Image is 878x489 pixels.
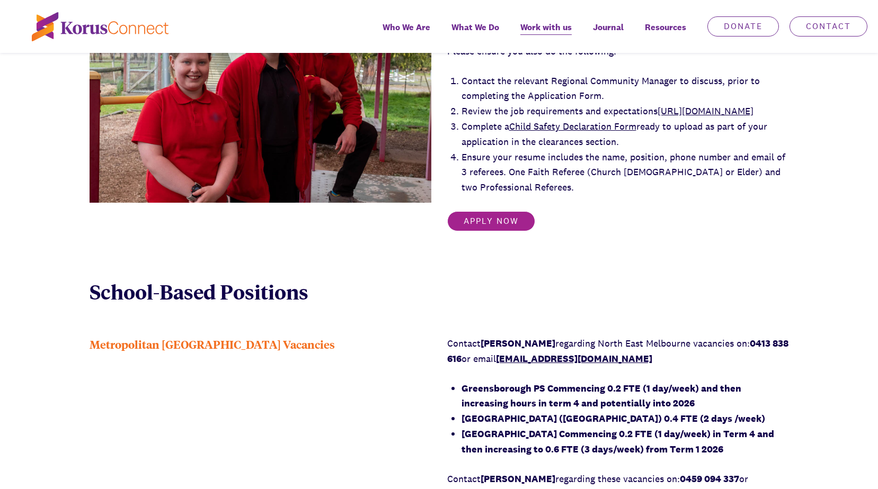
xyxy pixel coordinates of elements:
strong: 0459 094 337 [680,473,739,485]
span: Journal [593,20,624,35]
strong: [PERSON_NAME] [481,337,555,349]
a: Contact [790,16,867,37]
strong: 0413 838 616 [447,337,788,365]
p: Contact regarding North East Melbourne vacancies on: or email [447,336,789,367]
strong: [GEOGRAPHIC_DATA] Commencing 0.2 FTE (1 day/week) in Term 4 and then increasing to 0.6 FTE (3 day... [462,428,774,455]
strong: [PERSON_NAME] [481,473,555,485]
li: Ensure your resume includes the name, position, phone number and email of 3 referees. One Faith R... [462,150,789,195]
strong: [GEOGRAPHIC_DATA] ([GEOGRAPHIC_DATA]) 0.4 FTE (2 days /week) [462,412,765,424]
li: Review the job requirements and expectations [462,104,789,119]
a: Who We Are [372,15,441,53]
a: What We Do [441,15,510,53]
span: Work with us [520,20,572,35]
strong: Greensborough PS Commencing 0.2 FTE (1 day/week) and then increasing hours in term 4 and potentia... [462,382,741,410]
span: Who We Are [383,20,430,35]
a: Journal [582,15,634,53]
li: Contact the relevant Regional Community Manager to discuss, prior to completing the Application F... [462,74,789,104]
div: Resources [634,15,697,53]
a: [URL][DOMAIN_NAME] [658,105,753,117]
li: Complete a ready to upload as part of your application in the clearances section. [462,119,789,150]
a: Work with us [510,15,582,53]
a: Child Safety Declaration Form [509,120,636,132]
img: korus-connect%2Fc5177985-88d5-491d-9cd7-4a1febad1357_logo.svg [32,12,168,41]
a: [EMAIL_ADDRESS][DOMAIN_NAME] [496,352,652,365]
p: School-Based Positions [90,279,610,304]
span: What We Do [451,20,499,35]
a: Apply Now [447,211,535,231]
a: Donate [707,16,779,37]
